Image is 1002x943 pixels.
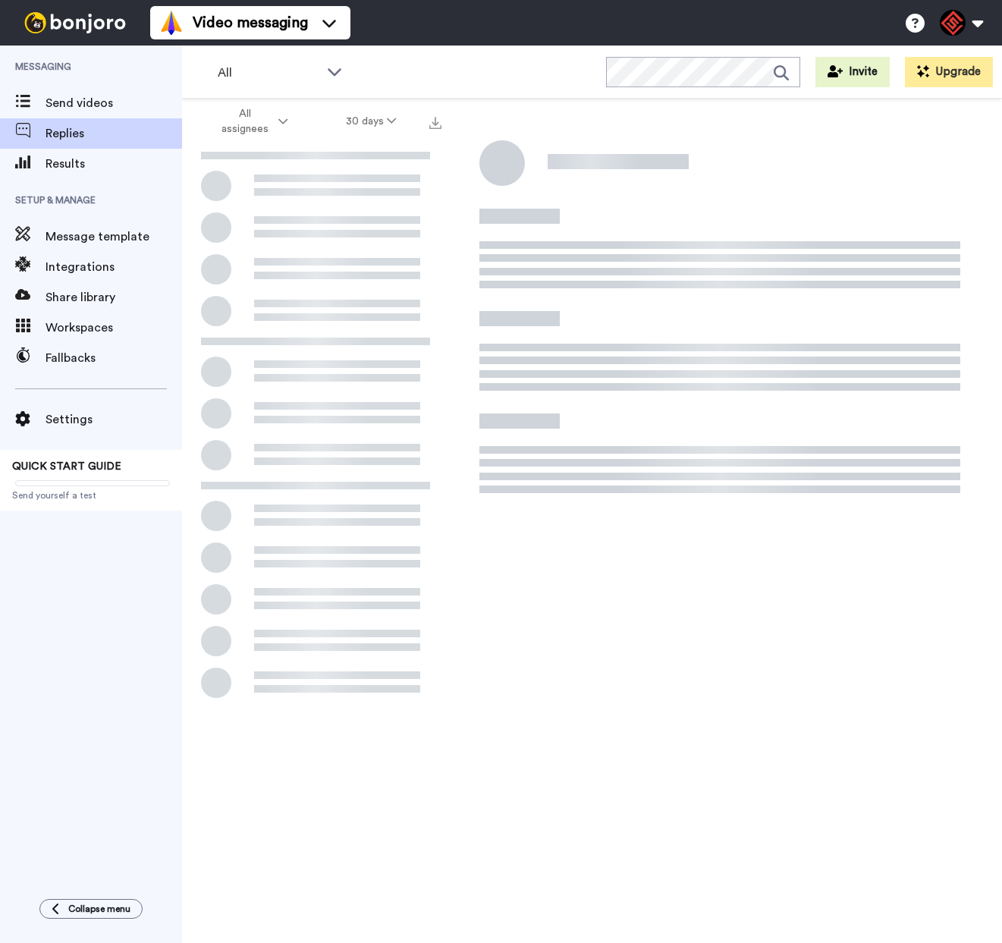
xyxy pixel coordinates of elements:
[905,57,993,87] button: Upgrade
[46,94,182,112] span: Send videos
[46,228,182,246] span: Message template
[12,489,170,501] span: Send yourself a test
[159,11,184,35] img: vm-color.svg
[46,319,182,337] span: Workspaces
[46,155,182,173] span: Results
[39,899,143,919] button: Collapse menu
[815,57,890,87] button: Invite
[12,461,121,472] span: QUICK START GUIDE
[68,903,130,915] span: Collapse menu
[46,349,182,367] span: Fallbacks
[46,410,182,429] span: Settings
[46,124,182,143] span: Replies
[425,110,446,133] button: Export all results that match these filters now.
[429,117,441,129] img: export.svg
[185,100,317,143] button: All assignees
[193,12,308,33] span: Video messaging
[317,108,426,135] button: 30 days
[46,288,182,306] span: Share library
[214,106,275,137] span: All assignees
[46,258,182,276] span: Integrations
[18,12,132,33] img: bj-logo-header-white.svg
[218,64,319,82] span: All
